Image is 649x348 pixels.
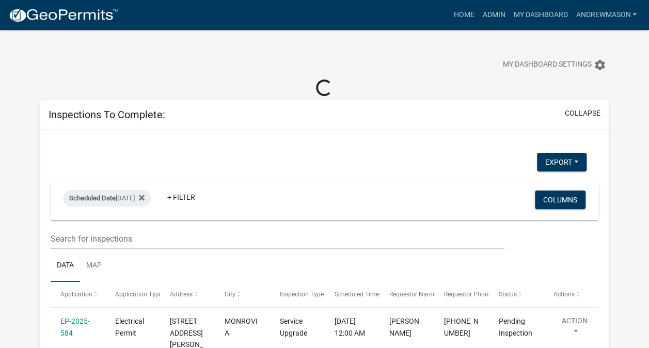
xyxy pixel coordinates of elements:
[499,291,517,298] span: Status
[594,59,606,71] i: settings
[60,317,90,337] a: EP-2025-584
[444,317,479,337] span: 317-538-9551
[160,282,215,307] datatable-header-cell: Address
[509,5,572,25] a: My Dashboard
[335,317,365,337] span: 09/11/2025, 12:00 AM
[279,317,307,337] span: Service Upgrade
[49,108,165,121] h5: Inspections To Complete:
[553,315,596,341] button: Action
[544,282,598,307] datatable-header-cell: Actions
[324,282,379,307] datatable-header-cell: Scheduled Time
[535,191,585,209] button: Columns
[51,249,80,282] a: Data
[225,317,258,337] span: MONROVIA
[51,228,504,249] input: Search for inspections
[572,5,641,25] a: AndrewMason
[478,5,509,25] a: Admin
[449,5,478,25] a: Home
[60,291,92,298] span: Application
[389,317,422,337] span: David R Zimmer
[537,153,587,171] button: Export
[69,194,116,202] span: Scheduled Date
[279,291,323,298] span: Inspection Type
[115,291,162,298] span: Application Type
[444,291,492,298] span: Requestor Phone
[489,282,544,307] datatable-header-cell: Status
[225,291,235,298] span: City
[159,188,203,207] a: + Filter
[270,282,324,307] datatable-header-cell: Inspection Type
[565,108,600,119] button: collapse
[379,282,434,307] datatable-header-cell: Requestor Name
[215,282,270,307] datatable-header-cell: City
[495,55,614,75] button: My Dashboard Settingssettings
[80,249,108,282] a: Map
[170,291,193,298] span: Address
[503,59,592,71] span: My Dashboard Settings
[553,291,575,298] span: Actions
[105,282,160,307] datatable-header-cell: Application Type
[434,282,489,307] datatable-header-cell: Requestor Phone
[115,317,144,337] span: Electrical Permit
[389,291,436,298] span: Requestor Name
[499,317,532,337] span: Pending Inspection
[51,282,105,307] datatable-header-cell: Application
[63,190,151,207] div: [DATE]
[335,291,379,298] span: Scheduled Time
